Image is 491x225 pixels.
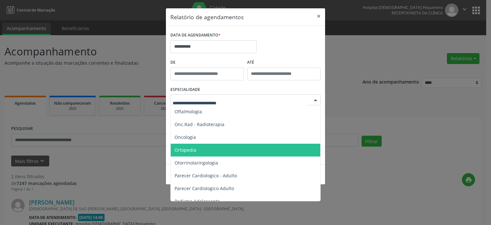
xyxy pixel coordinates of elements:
span: Parecer Cardiologico Adulto [175,185,234,191]
button: Close [312,8,325,24]
span: Ortopedia [175,147,196,153]
span: Pediatra Adolescente [175,198,220,204]
h5: Relatório de agendamentos [170,13,244,21]
span: Oncologia [175,134,196,140]
label: ATÉ [247,58,321,68]
label: De [170,58,244,68]
span: Parecer Cardiologico - Adulto [175,173,237,179]
label: DATA DE AGENDAMENTO [170,30,221,40]
label: ESPECIALIDADE [170,85,200,95]
span: Oftalmologia [175,108,202,115]
span: Onc.Rad - Radioterapia [175,121,224,127]
span: Otorrinolaringologia [175,160,218,166]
